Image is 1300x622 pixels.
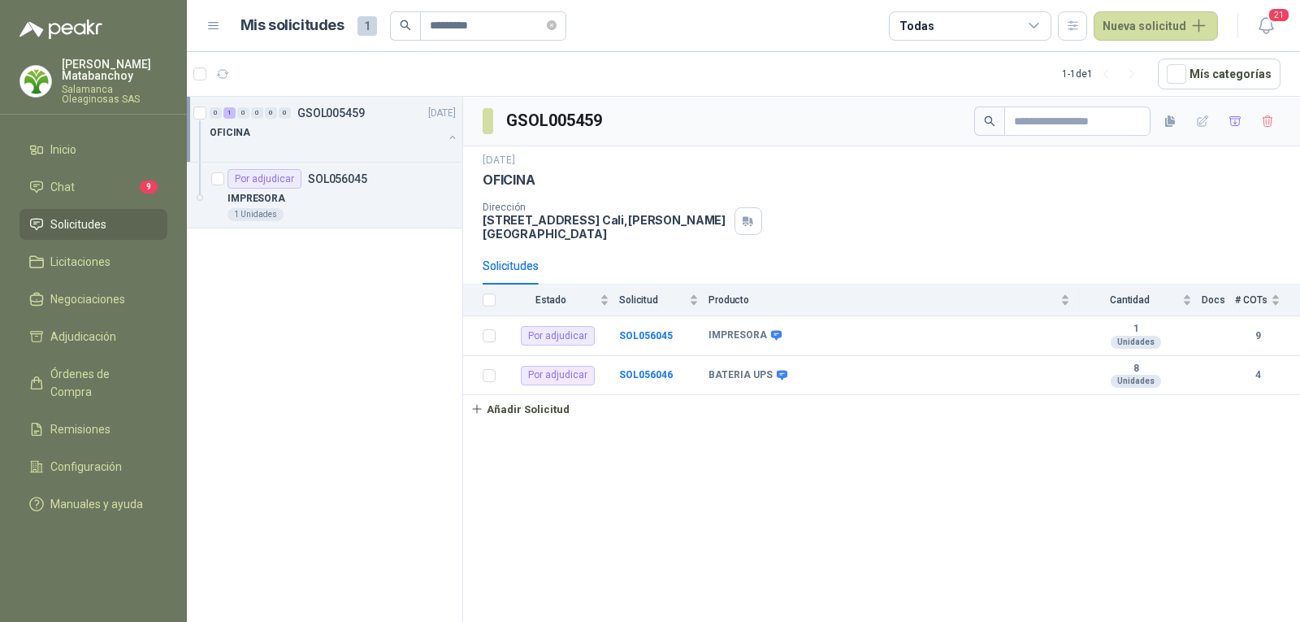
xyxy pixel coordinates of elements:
a: Manuales y ayuda [19,489,167,520]
div: 1 Unidades [227,208,284,221]
a: 0 1 0 0 0 0 GSOL005459[DATE] OFICINA [210,103,459,155]
th: # COTs [1235,285,1300,316]
p: IMPRESORA [227,191,285,207]
span: Cantidad [1080,294,1179,306]
p: Salamanca Oleaginosas SAS [62,85,167,104]
span: 9 [140,181,158,194]
div: Unidades [1111,375,1161,388]
span: 21 [1267,7,1290,23]
a: Adjudicación [19,321,167,352]
h3: GSOL005459 [506,108,604,133]
b: 8 [1080,363,1192,376]
div: Por adjudicar [227,169,301,189]
a: Configuración [19,451,167,482]
span: Solicitudes [50,215,106,233]
th: Solicitud [619,285,708,316]
div: 0 [265,107,277,119]
b: 4 [1235,368,1280,383]
span: 1 [357,16,377,36]
span: Licitaciones [50,253,110,271]
div: 1 [223,107,236,119]
button: 21 [1251,11,1280,41]
div: 0 [210,107,222,119]
th: Estado [505,285,619,316]
div: 0 [279,107,291,119]
span: Chat [50,178,75,196]
a: Por adjudicarSOL056045IMPRESORA1 Unidades [187,163,462,228]
button: Nueva solicitud [1094,11,1218,41]
span: Solicitud [619,294,686,306]
a: Licitaciones [19,246,167,277]
div: Unidades [1111,336,1161,349]
span: Estado [505,294,596,306]
div: Todas [899,17,934,35]
div: Por adjudicar [521,326,595,346]
span: close-circle [547,18,557,33]
div: Por adjudicar [521,366,595,385]
p: OFICINA [210,125,250,141]
span: Inicio [50,141,76,159]
span: Configuración [50,458,122,476]
p: Dirección [483,202,728,213]
p: OFICINA [483,172,535,189]
span: Producto [708,294,1057,306]
div: 0 [237,107,249,119]
p: [DATE] [428,106,456,121]
th: Producto [708,285,1080,316]
div: 0 [251,107,263,119]
a: Remisiones [19,414,167,445]
p: SOL056045 [308,173,367,185]
a: SOL056045 [619,330,673,341]
a: Añadir Solicitud [463,395,1300,423]
span: Adjudicación [50,328,116,346]
span: Manuales y ayuda [50,495,143,513]
button: Añadir Solicitud [463,395,577,423]
a: Órdenes de Compra [19,359,167,407]
div: Solicitudes [483,257,539,275]
a: Chat9 [19,172,167,202]
p: GSOL005459 [297,107,365,119]
a: SOL056046 [619,369,673,381]
th: Cantidad [1080,285,1202,316]
a: Inicio [19,134,167,165]
p: [DATE] [483,153,515,168]
b: IMPRESORA [708,329,767,342]
a: Negociaciones [19,284,167,315]
img: Logo peakr [19,20,102,39]
p: [PERSON_NAME] Matabanchoy [62,59,167,81]
b: 1 [1080,323,1192,336]
p: [STREET_ADDRESS] Cali , [PERSON_NAME][GEOGRAPHIC_DATA] [483,213,728,241]
span: Órdenes de Compra [50,365,152,401]
span: # COTs [1235,294,1267,306]
th: Docs [1202,285,1235,316]
b: 9 [1235,328,1280,344]
span: Remisiones [50,420,110,438]
span: close-circle [547,20,557,30]
span: search [400,20,411,31]
h1: Mis solicitudes [240,14,344,37]
b: BATERIA UPS [708,369,773,382]
span: Negociaciones [50,290,125,308]
img: Company Logo [20,66,51,97]
a: Solicitudes [19,209,167,240]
